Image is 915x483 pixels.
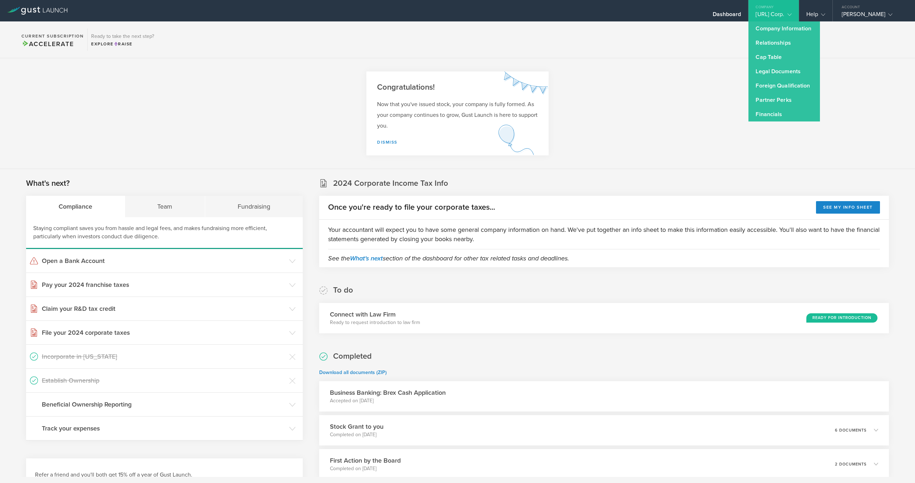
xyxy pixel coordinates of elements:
[42,304,286,313] h3: Claim your R&D tax credit
[42,376,286,385] h3: Establish Ownership
[319,369,387,375] a: Download all documents (ZIP)
[879,449,915,483] iframe: Chat Widget
[42,280,286,289] h3: Pay your 2024 franchise taxes
[26,178,70,189] h2: What's next?
[328,202,495,213] h2: Once you're ready to file your corporate taxes...
[806,11,825,21] div: Help
[26,196,125,217] div: Compliance
[328,225,880,244] p: Your accountant will expect you to have some general company information on hand. We've put toget...
[350,254,383,262] a: What's next
[42,400,286,409] h3: Beneficial Ownership Reporting
[377,99,538,131] p: Now that you've issued stock, your company is fully formed. As your company continues to grow, Gu...
[330,310,420,319] h3: Connect with Law Firm
[42,256,286,265] h3: Open a Bank Account
[91,41,154,47] div: Explore
[333,351,372,362] h2: Completed
[42,424,286,433] h3: Track your expenses
[330,397,446,404] p: Accepted on [DATE]
[333,178,448,189] h2: 2024 Corporate Income Tax Info
[21,34,84,38] h2: Current Subscription
[842,11,902,21] div: [PERSON_NAME]
[377,140,397,145] a: Dismiss
[330,431,384,438] p: Completed on [DATE]
[330,319,420,326] p: Ready to request introduction to law firm
[330,456,401,465] h3: First Action by the Board
[377,82,538,93] h2: Congratulations!
[21,40,74,48] span: Accelerate
[42,328,286,337] h3: File your 2024 corporate taxes
[835,428,867,432] p: 6 documents
[330,422,384,431] h3: Stock Grant to you
[806,313,877,323] div: Ready for Introduction
[330,465,401,472] p: Completed on [DATE]
[319,303,889,333] div: Connect with Law FirmReady to request introduction to law firmReady for Introduction
[756,11,791,21] div: [URL] Corp.
[87,29,158,51] div: Ready to take the next step?ExploreRaise
[26,217,303,249] div: Staying compliant saves you from hassle and legal fees, and makes fundraising more efficient, par...
[330,388,446,397] h3: Business Banking: Brex Cash Application
[35,471,294,479] h3: Refer a friend and you'll both get 15% off a year of Gust Launch.
[114,41,133,46] span: Raise
[205,196,303,217] div: Fundraising
[91,34,154,39] h3: Ready to take the next step?
[713,11,741,21] div: Dashboard
[125,196,206,217] div: Team
[42,352,286,361] h3: Incorporate in [US_STATE]
[835,462,867,466] p: 2 documents
[328,254,569,262] em: See the section of the dashboard for other tax related tasks and deadlines.
[816,201,880,214] button: See my info sheet
[333,285,353,295] h2: To do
